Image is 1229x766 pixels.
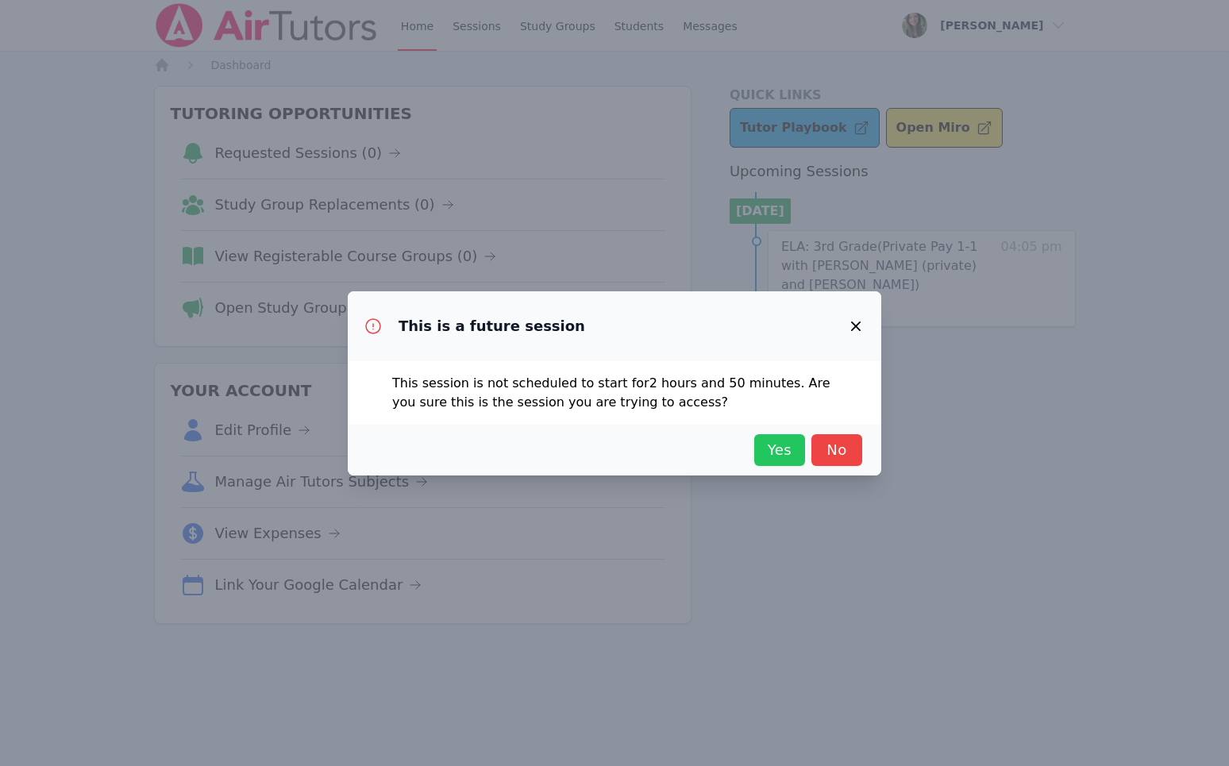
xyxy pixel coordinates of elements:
[811,434,862,466] button: No
[399,317,585,336] h3: This is a future session
[392,374,837,412] p: This session is not scheduled to start for 2 hours and 50 minutes . Are you sure this is the sess...
[819,439,854,461] span: No
[754,434,805,466] button: Yes
[762,439,797,461] span: Yes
